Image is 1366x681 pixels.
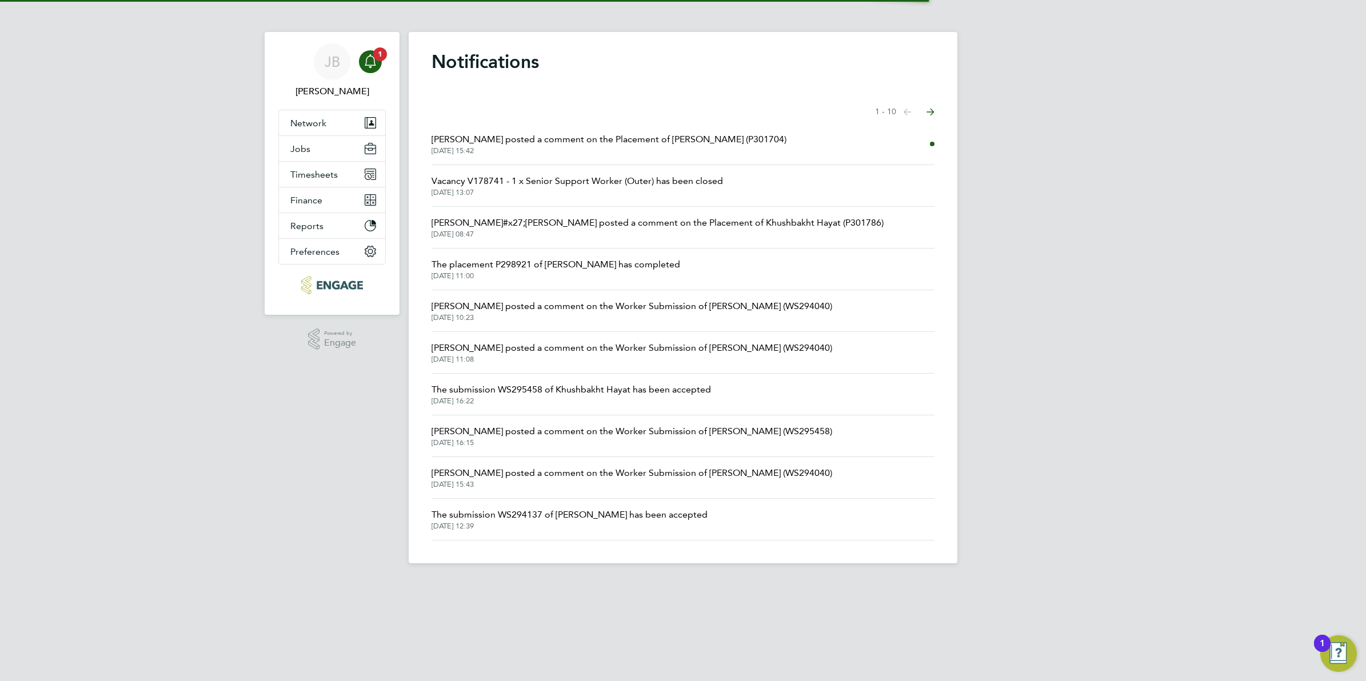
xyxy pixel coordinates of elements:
[875,106,896,118] span: 1 - 10
[432,133,786,155] a: [PERSON_NAME] posted a comment on the Placement of [PERSON_NAME] (P301704)[DATE] 15:42
[324,338,356,348] span: Engage
[308,329,357,350] a: Powered byEngage
[279,239,385,264] button: Preferences
[432,508,708,531] a: The submission WS294137 of [PERSON_NAME] has been accepted[DATE] 12:39
[301,276,362,294] img: protocol-logo-retina.png
[278,43,386,98] a: JB[PERSON_NAME]
[432,480,832,489] span: [DATE] 15:43
[432,508,708,522] span: The submission WS294137 of [PERSON_NAME] has been accepted
[432,466,832,480] span: [PERSON_NAME] posted a comment on the Worker Submission of [PERSON_NAME] (WS294040)
[279,136,385,161] button: Jobs
[290,143,310,154] span: Jobs
[290,169,338,180] span: Timesheets
[432,299,832,322] a: [PERSON_NAME] posted a comment on the Worker Submission of [PERSON_NAME] (WS294040)[DATE] 10:23
[290,118,326,129] span: Network
[875,101,934,123] nav: Select page of notifications list
[265,32,400,315] nav: Main navigation
[279,187,385,213] button: Finance
[432,466,832,489] a: [PERSON_NAME] posted a comment on the Worker Submission of [PERSON_NAME] (WS294040)[DATE] 15:43
[279,110,385,135] button: Network
[432,174,723,188] span: Vacancy V178741 - 1 x Senior Support Worker (Outer) has been closed
[324,329,356,338] span: Powered by
[432,396,711,406] span: [DATE] 16:22
[279,213,385,238] button: Reports
[432,424,832,447] a: [PERSON_NAME] posted a comment on the Worker Submission of [PERSON_NAME] (WS295458)[DATE] 16:15
[432,188,723,197] span: [DATE] 13:07
[432,438,832,447] span: [DATE] 16:15
[359,43,382,80] a: 1
[432,216,884,230] span: [PERSON_NAME]#x27;[PERSON_NAME] posted a comment on the Placement of Khushbakht Hayat (P301786)
[432,216,884,239] a: [PERSON_NAME]#x27;[PERSON_NAME] posted a comment on the Placement of Khushbakht Hayat (P301786)[D...
[325,54,340,69] span: JB
[432,341,832,364] a: [PERSON_NAME] posted a comment on the Worker Submission of [PERSON_NAME] (WS294040)[DATE] 11:08
[278,276,386,294] a: Go to home page
[432,341,832,355] span: [PERSON_NAME] posted a comment on the Worker Submission of [PERSON_NAME] (WS294040)
[432,383,711,396] span: The submission WS295458 of Khushbakht Hayat has been accepted
[432,258,680,281] a: The placement P298921 of [PERSON_NAME] has completed[DATE] 11:00
[432,424,832,438] span: [PERSON_NAME] posted a comment on the Worker Submission of [PERSON_NAME] (WS295458)
[432,146,786,155] span: [DATE] 15:42
[278,85,386,98] span: Josh Boulding
[432,355,832,364] span: [DATE] 11:08
[432,313,832,322] span: [DATE] 10:23
[290,221,323,231] span: Reports
[432,383,711,406] a: The submission WS295458 of Khushbakht Hayat has been accepted[DATE] 16:22
[432,522,708,531] span: [DATE] 12:39
[432,299,832,313] span: [PERSON_NAME] posted a comment on the Worker Submission of [PERSON_NAME] (WS294040)
[1320,635,1357,672] button: Open Resource Center, 1 new notification
[373,47,387,61] span: 1
[290,195,322,206] span: Finance
[432,174,723,197] a: Vacancy V178741 - 1 x Senior Support Worker (Outer) has been closed[DATE] 13:07
[1320,643,1325,658] div: 1
[432,133,786,146] span: [PERSON_NAME] posted a comment on the Placement of [PERSON_NAME] (P301704)
[432,271,680,281] span: [DATE] 11:00
[432,50,934,73] h1: Notifications
[290,246,339,257] span: Preferences
[432,230,884,239] span: [DATE] 08:47
[279,162,385,187] button: Timesheets
[432,258,680,271] span: The placement P298921 of [PERSON_NAME] has completed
